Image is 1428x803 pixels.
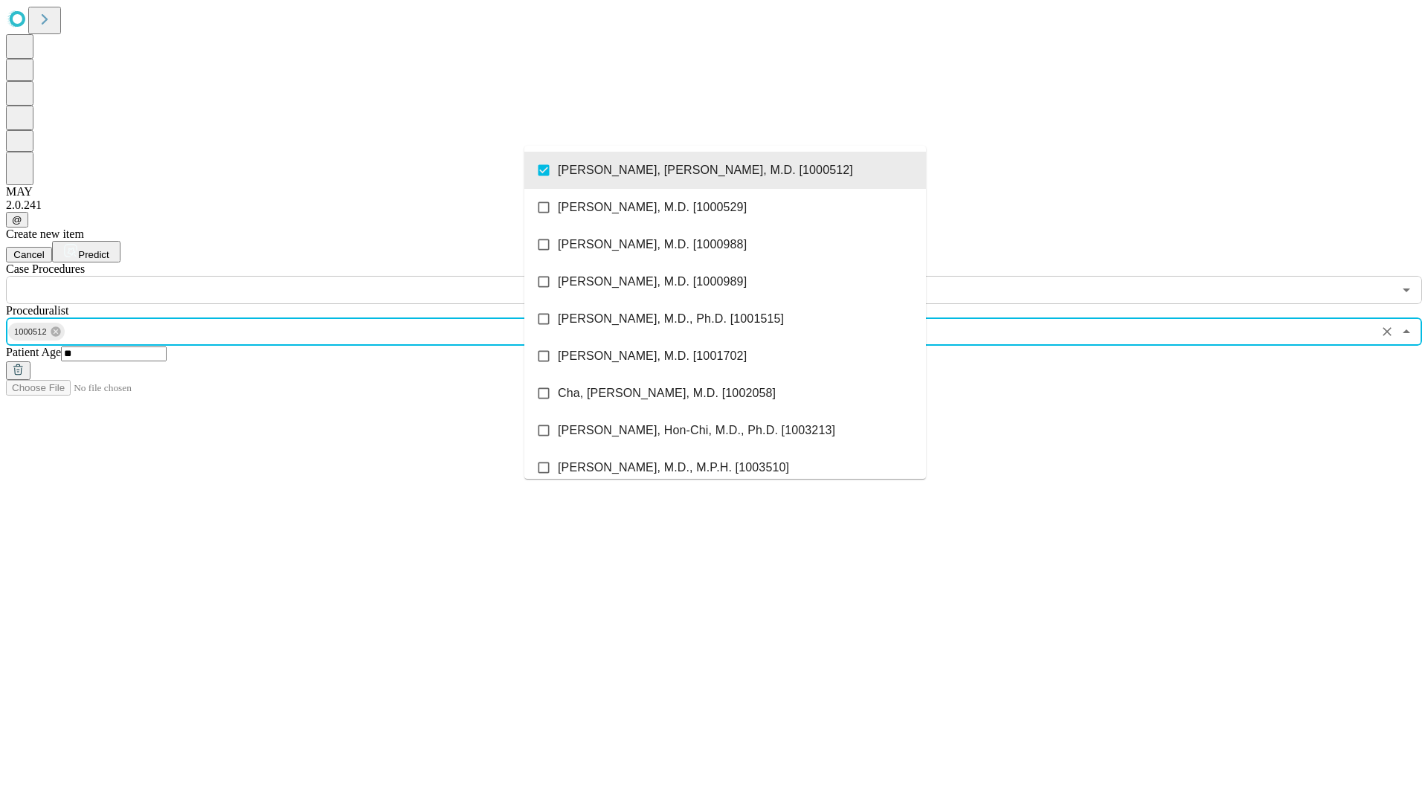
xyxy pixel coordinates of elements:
[6,228,84,240] span: Create new item
[6,262,85,275] span: Scheduled Procedure
[558,347,747,365] span: [PERSON_NAME], M.D. [1001702]
[558,236,747,254] span: [PERSON_NAME], M.D. [1000988]
[6,199,1422,212] div: 2.0.241
[558,199,747,216] span: [PERSON_NAME], M.D. [1000529]
[558,310,784,328] span: [PERSON_NAME], M.D., Ph.D. [1001515]
[558,422,835,439] span: [PERSON_NAME], Hon-Chi, M.D., Ph.D. [1003213]
[6,247,52,262] button: Cancel
[6,212,28,228] button: @
[558,384,776,402] span: Cha, [PERSON_NAME], M.D. [1002058]
[1396,321,1417,342] button: Close
[12,214,22,225] span: @
[558,161,853,179] span: [PERSON_NAME], [PERSON_NAME], M.D. [1000512]
[558,459,789,477] span: [PERSON_NAME], M.D., M.P.H. [1003510]
[1377,321,1398,342] button: Clear
[1396,280,1417,300] button: Open
[8,323,65,341] div: 1000512
[13,249,45,260] span: Cancel
[8,323,53,341] span: 1000512
[78,249,109,260] span: Predict
[6,185,1422,199] div: MAY
[52,241,120,262] button: Predict
[6,304,68,317] span: Proceduralist
[558,273,747,291] span: [PERSON_NAME], M.D. [1000989]
[6,346,61,358] span: Patient Age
